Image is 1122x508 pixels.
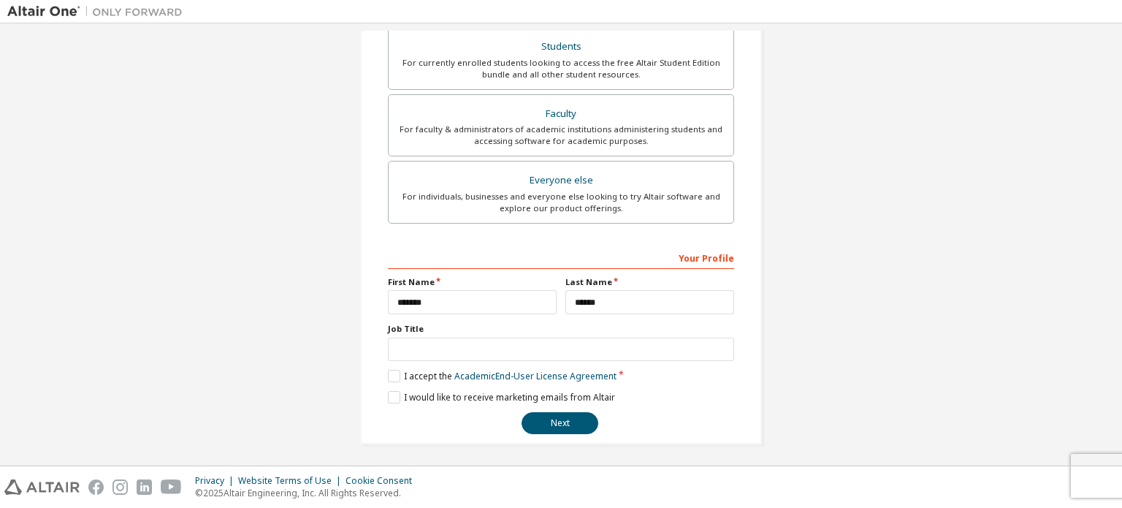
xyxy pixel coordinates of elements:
div: Students [397,37,725,57]
div: Privacy [195,475,238,487]
label: Last Name [565,276,734,288]
div: Cookie Consent [346,475,421,487]
div: For individuals, businesses and everyone else looking to try Altair software and explore our prod... [397,191,725,214]
div: Your Profile [388,246,734,269]
div: For currently enrolled students looking to access the free Altair Student Edition bundle and all ... [397,57,725,80]
p: © 2025 Altair Engineering, Inc. All Rights Reserved. [195,487,421,499]
img: Altair One [7,4,190,19]
button: Next [522,412,598,434]
label: I would like to receive marketing emails from Altair [388,391,615,403]
div: Website Terms of Use [238,475,346,487]
div: For faculty & administrators of academic institutions administering students and accessing softwa... [397,124,725,147]
img: youtube.svg [161,479,182,495]
label: I accept the [388,370,617,382]
label: First Name [388,276,557,288]
img: facebook.svg [88,479,104,495]
a: Academic End-User License Agreement [454,370,617,382]
label: Job Title [388,323,734,335]
img: linkedin.svg [137,479,152,495]
div: Faculty [397,104,725,124]
img: altair_logo.svg [4,479,80,495]
div: Everyone else [397,170,725,191]
img: instagram.svg [112,479,128,495]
